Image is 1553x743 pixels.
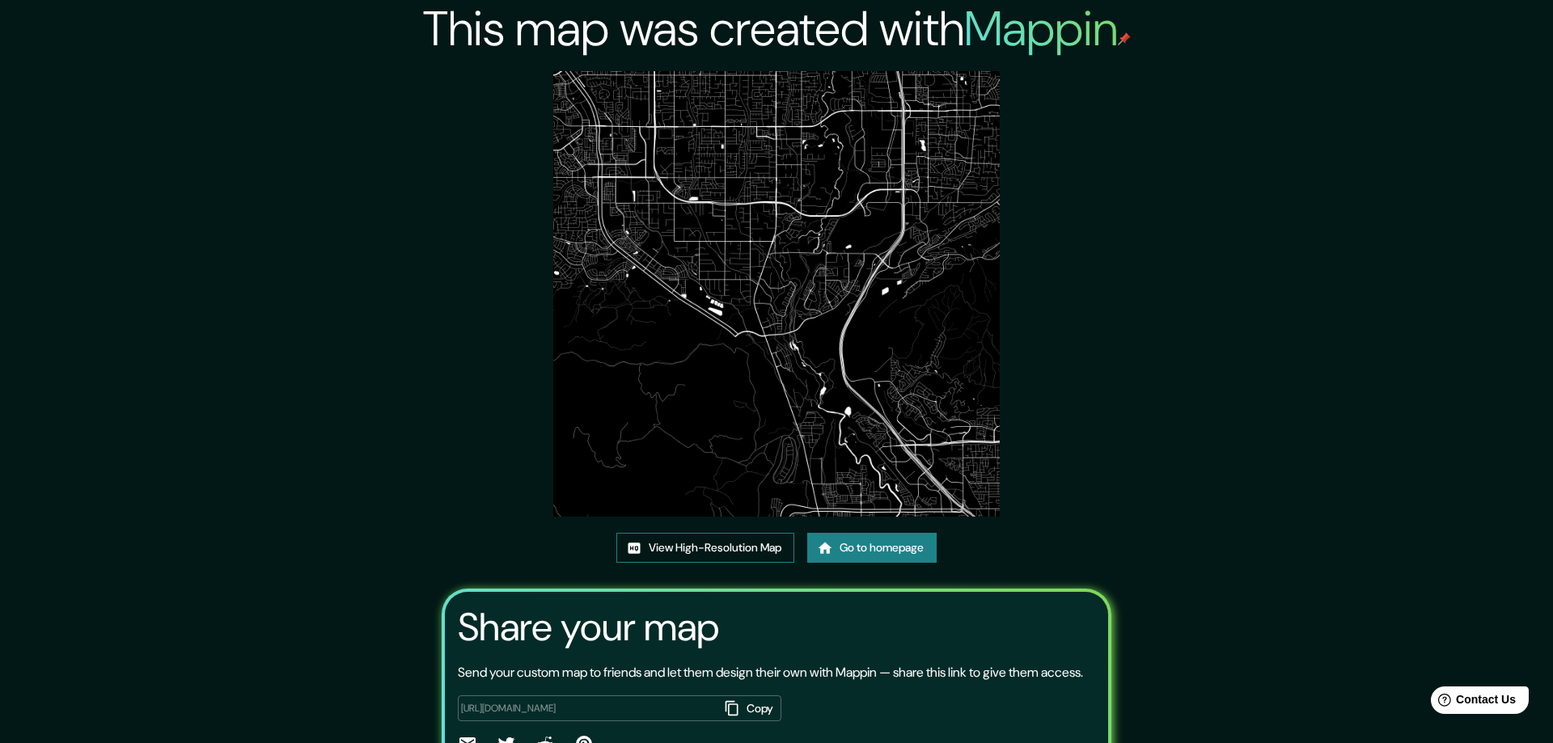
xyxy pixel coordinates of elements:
[458,605,719,650] h3: Share your map
[458,663,1083,682] p: Send your custom map to friends and let them design their own with Mappin — share this link to gi...
[1409,680,1535,725] iframe: Help widget launcher
[1118,32,1131,45] img: mappin-pin
[718,695,781,722] button: Copy
[807,533,937,563] a: Go to homepage
[553,71,999,517] img: created-map
[616,533,794,563] a: View High-Resolution Map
